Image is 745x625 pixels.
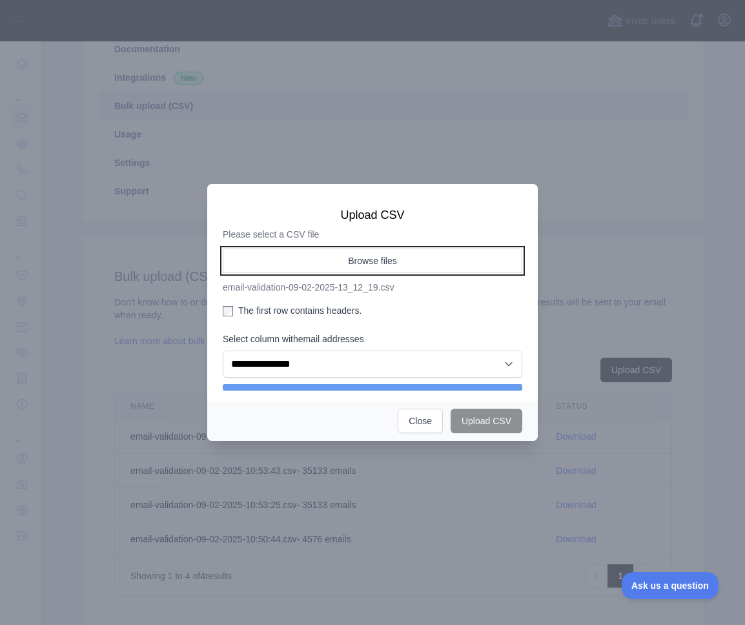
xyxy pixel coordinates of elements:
[223,281,522,294] p: email-validation-09-02-2025-13_12_19.csv
[398,409,443,433] button: Close
[223,306,233,316] input: The first row contains headers.
[223,228,522,241] p: Please select a CSV file
[451,409,522,433] button: Upload CSV
[223,207,522,223] h3: Upload CSV
[223,304,522,317] label: The first row contains headers.
[622,572,719,599] iframe: Toggle Customer Support
[223,333,522,345] label: Select column with email addresses
[223,249,522,273] button: Browse files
